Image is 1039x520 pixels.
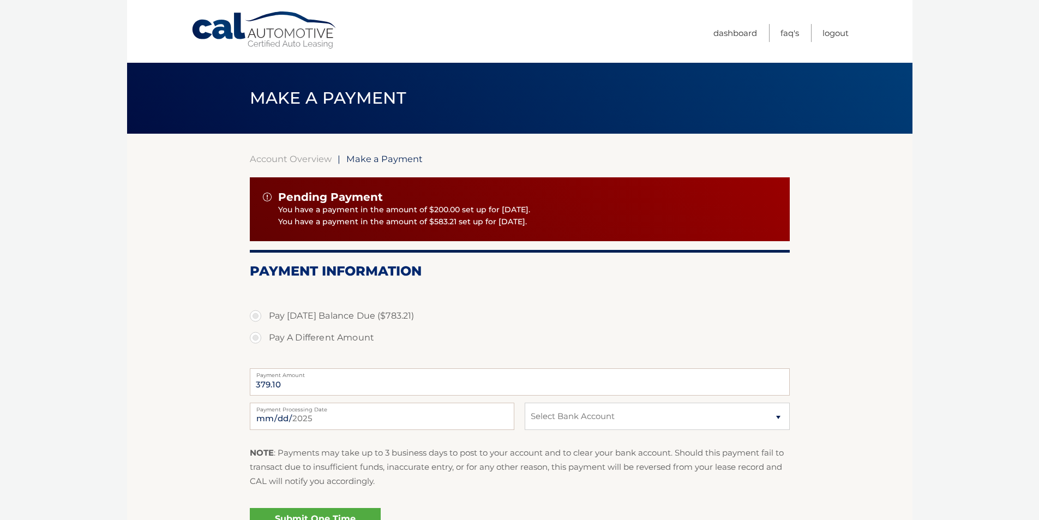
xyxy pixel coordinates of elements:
[250,368,790,377] label: Payment Amount
[250,153,332,164] a: Account Overview
[278,204,777,216] p: You have a payment in the amount of $200.00 set up for [DATE].
[278,216,777,228] p: You have a payment in the amount of $583.21 set up for [DATE].
[250,263,790,279] h2: Payment Information
[250,327,790,349] label: Pay A Different Amount
[278,190,383,204] span: Pending Payment
[263,193,272,201] img: alert-white.svg
[250,403,514,411] label: Payment Processing Date
[250,368,790,396] input: Payment Amount
[250,88,406,108] span: Make a Payment
[250,403,514,430] input: Payment Date
[250,305,790,327] label: Pay [DATE] Balance Due ($783.21)
[250,447,274,458] strong: NOTE
[780,24,799,42] a: FAQ's
[822,24,849,42] a: Logout
[338,153,340,164] span: |
[191,11,338,50] a: Cal Automotive
[346,153,423,164] span: Make a Payment
[713,24,757,42] a: Dashboard
[250,446,790,489] p: : Payments may take up to 3 business days to post to your account and to clear your bank account....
